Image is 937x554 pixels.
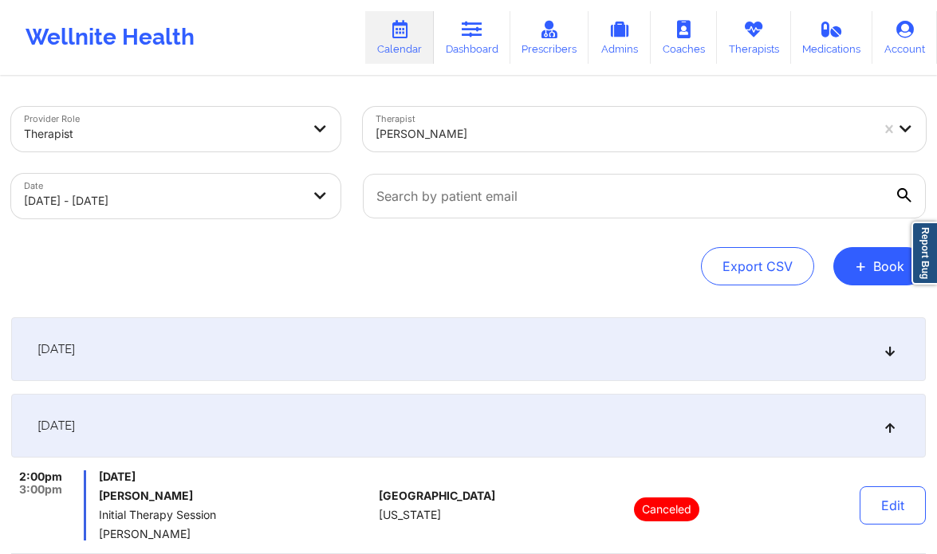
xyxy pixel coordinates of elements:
span: [DATE] [37,341,75,357]
button: Export CSV [701,247,814,285]
div: [PERSON_NAME] [376,116,871,151]
p: Canceled [634,497,699,521]
button: +Book [833,247,926,285]
input: Search by patient email [363,174,926,218]
span: 3:00pm [19,483,62,496]
span: [DATE] [37,418,75,434]
div: Therapist [24,116,301,151]
h6: [PERSON_NAME] [99,489,372,502]
a: Account [872,11,937,64]
button: Edit [860,486,926,525]
span: [PERSON_NAME] [99,528,372,540]
a: Dashboard [434,11,510,64]
a: Calendar [365,11,434,64]
span: 2:00pm [19,470,62,483]
a: Therapists [717,11,791,64]
a: Coaches [651,11,717,64]
span: [US_STATE] [379,509,441,521]
a: Medications [791,11,873,64]
span: + [855,261,867,270]
div: [DATE] - [DATE] [24,183,301,218]
span: [GEOGRAPHIC_DATA] [379,489,495,502]
span: [DATE] [99,470,372,483]
span: Initial Therapy Session [99,509,372,521]
a: Report Bug [911,222,937,285]
a: Prescribers [510,11,589,64]
a: Admins [589,11,651,64]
